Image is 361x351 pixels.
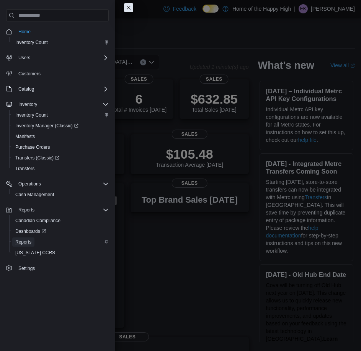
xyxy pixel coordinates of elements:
span: Home [15,27,109,36]
a: Transfers [12,164,38,173]
button: Catalog [3,84,112,94]
button: Inventory Count [9,37,112,48]
span: Catalog [15,84,109,94]
span: Transfers (Classic) [12,153,109,162]
span: Purchase Orders [12,143,109,152]
span: Transfers [12,164,109,173]
a: Dashboards [12,227,49,236]
span: Reports [15,205,109,214]
span: Operations [15,179,109,188]
span: Operations [18,181,41,187]
button: Reports [3,205,112,215]
span: Customers [18,71,41,77]
span: Catalog [18,86,34,92]
span: Inventory Count [15,112,48,118]
span: [US_STATE] CCRS [15,250,55,256]
button: Inventory [15,100,40,109]
button: Reports [15,205,38,214]
span: Customers [15,68,109,78]
span: Inventory Manager (Classic) [12,121,109,130]
a: Customers [15,69,44,78]
span: Users [18,55,30,61]
span: Transfers (Classic) [15,155,59,161]
span: Home [18,29,31,35]
button: Users [15,53,33,62]
a: Manifests [12,132,38,141]
a: Canadian Compliance [12,216,64,225]
span: Dashboards [12,227,109,236]
button: Inventory Count [9,110,112,120]
span: Manifests [12,132,109,141]
a: Transfers (Classic) [12,153,62,162]
button: Canadian Compliance [9,215,112,226]
span: Inventory [15,100,109,109]
button: Cash Management [9,189,112,200]
button: Operations [15,179,44,188]
span: Inventory Count [12,110,109,120]
button: Manifests [9,131,112,142]
span: Canadian Compliance [15,218,60,224]
span: Settings [15,263,109,273]
button: Catalog [15,84,37,94]
a: Reports [12,237,34,247]
a: Cash Management [12,190,57,199]
span: Inventory [18,101,37,107]
a: Inventory Count [12,38,51,47]
a: Transfers (Classic) [9,153,112,163]
span: Reports [15,239,31,245]
button: Reports [9,237,112,247]
span: Cash Management [15,192,54,198]
button: Users [3,52,112,63]
button: Home [3,26,112,37]
a: Inventory Manager (Classic) [9,120,112,131]
span: Inventory Manager (Classic) [15,123,78,129]
span: Settings [18,265,35,271]
a: [US_STATE] CCRS [12,248,58,257]
span: Cash Management [12,190,109,199]
a: Purchase Orders [12,143,53,152]
span: Users [15,53,109,62]
button: Purchase Orders [9,142,112,153]
span: Transfers [15,166,34,172]
span: Purchase Orders [15,144,50,150]
span: Canadian Compliance [12,216,109,225]
a: Inventory Count [12,110,51,120]
a: Settings [15,264,38,273]
button: Customers [3,68,112,79]
span: Inventory Count [15,39,48,45]
span: Manifests [15,133,35,140]
nav: Complex example [6,23,109,275]
span: Washington CCRS [12,248,109,257]
span: Reports [18,207,34,213]
span: Inventory Count [12,38,109,47]
a: Dashboards [9,226,112,237]
span: Dashboards [15,228,46,234]
button: Operations [3,179,112,189]
a: Inventory Manager (Classic) [12,121,82,130]
button: [US_STATE] CCRS [9,247,112,258]
button: Inventory [3,99,112,110]
a: Home [15,27,34,36]
button: Transfers [9,163,112,174]
button: Close this dialog [124,3,133,12]
span: Reports [12,237,109,247]
button: Settings [3,263,112,274]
